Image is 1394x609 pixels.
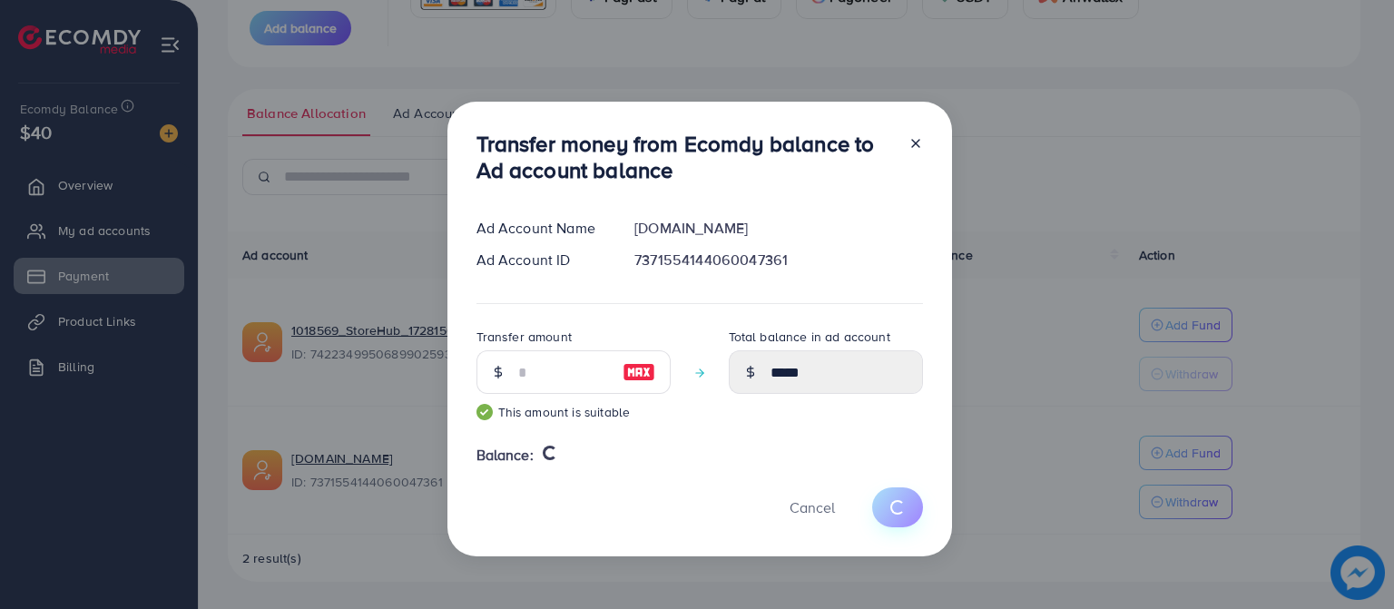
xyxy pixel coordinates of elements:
[620,250,937,270] div: 7371554144060047361
[462,250,621,270] div: Ad Account ID
[476,131,894,183] h3: Transfer money from Ecomdy balance to Ad account balance
[767,487,858,526] button: Cancel
[462,218,621,239] div: Ad Account Name
[476,404,493,420] img: guide
[729,328,890,346] label: Total balance in ad account
[790,497,835,517] span: Cancel
[476,403,671,421] small: This amount is suitable
[620,218,937,239] div: [DOMAIN_NAME]
[476,445,534,466] span: Balance:
[476,328,572,346] label: Transfer amount
[623,361,655,383] img: image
